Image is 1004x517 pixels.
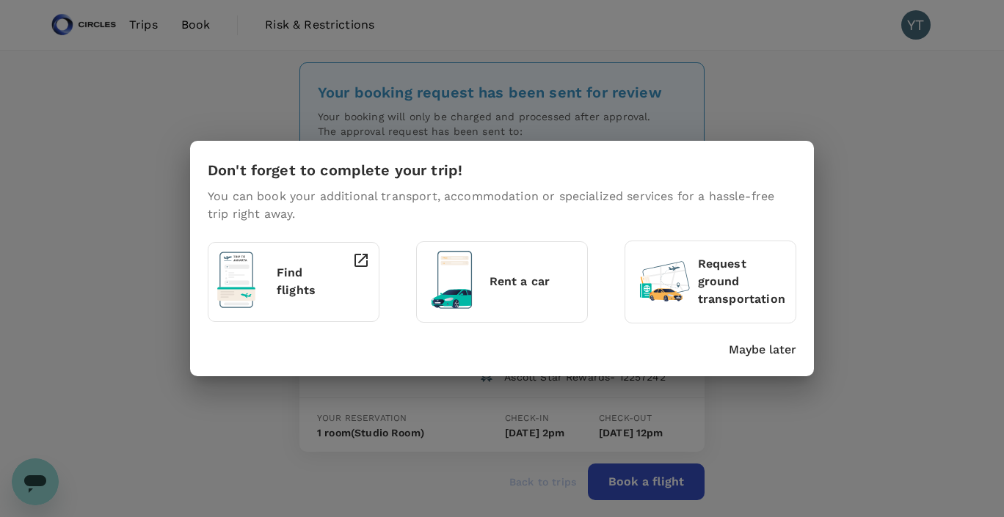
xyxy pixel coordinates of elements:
p: Rent a car [490,273,578,290]
button: Maybe later [729,341,796,359]
p: You can book your additional transport, accommodation or specialized services for a hassle-free t... [208,188,796,223]
p: Request ground transportation [698,255,787,308]
h6: Don't forget to complete your trip! [208,158,462,182]
p: Find flights [277,264,324,299]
